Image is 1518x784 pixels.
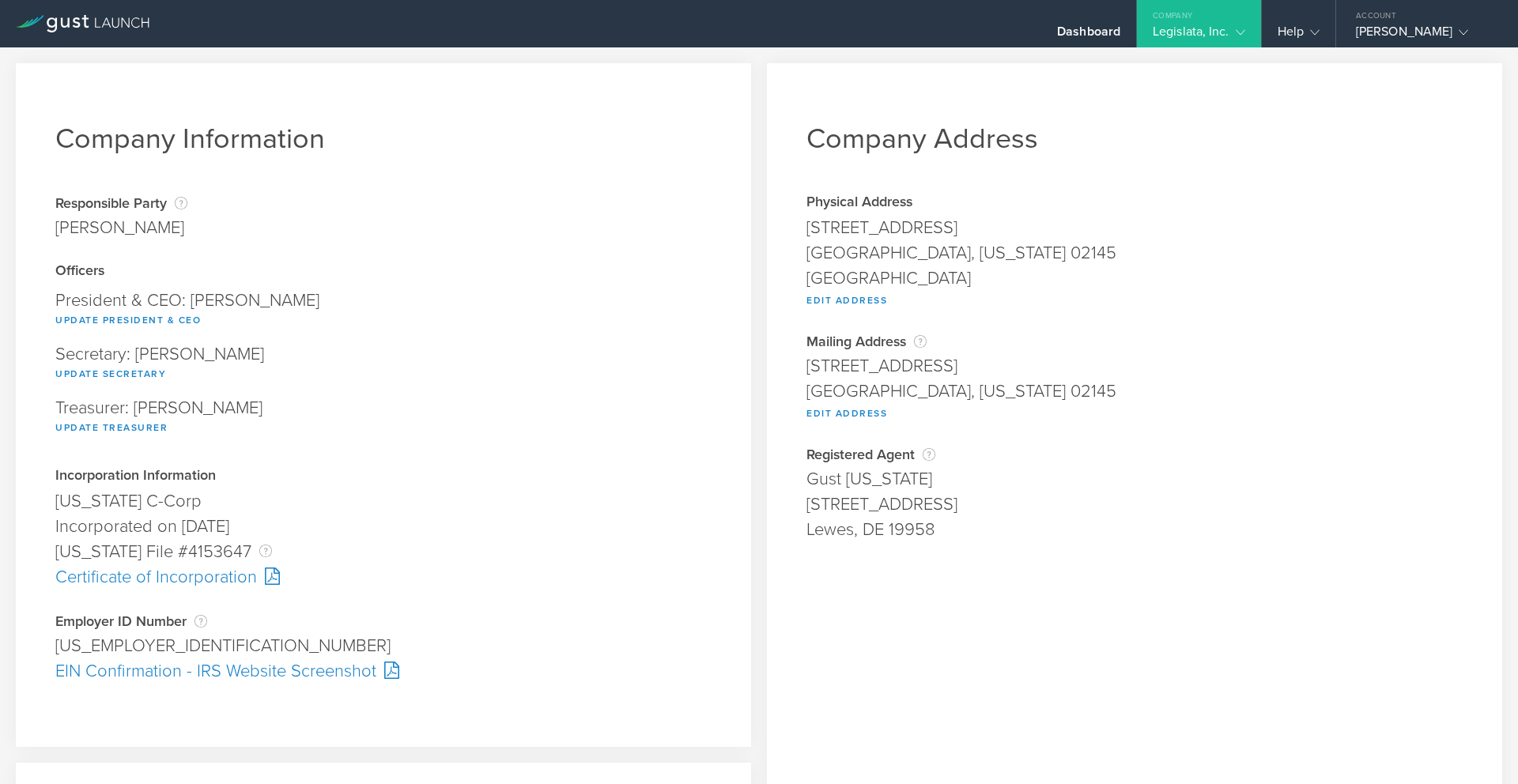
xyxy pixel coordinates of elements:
button: Edit Address [806,291,887,310]
iframe: Chat Widget [1439,708,1518,784]
div: Mailing Address [806,334,1463,349]
div: [PERSON_NAME] [55,215,187,240]
div: Incorporation Information [55,469,712,484]
div: [GEOGRAPHIC_DATA], [US_STATE] 02145 [806,379,1463,404]
div: [US_STATE] File #4153647 [55,539,712,564]
button: Update Treasurer [55,418,168,437]
button: Edit Address [806,404,887,423]
div: Dashboard [1057,24,1120,47]
div: Employer ID Number [55,613,712,629]
div: [STREET_ADDRESS] [806,353,1463,379]
div: Treasurer: [PERSON_NAME] [55,391,712,445]
div: Help [1278,24,1320,47]
h1: Company Information [55,122,712,156]
div: [STREET_ADDRESS] [806,492,1463,517]
div: Legislata, Inc. [1153,24,1245,47]
h1: Company Address [806,122,1463,156]
div: [US_EMPLOYER_IDENTIFICATION_NUMBER] [55,633,712,658]
div: Registered Agent [806,447,1463,462]
div: Responsible Party [55,195,187,211]
div: [US_STATE] C-Corp [55,488,712,514]
div: Incorporated on [DATE] [55,514,712,539]
div: [PERSON_NAME] [1356,24,1490,47]
div: [GEOGRAPHIC_DATA] [806,266,1463,291]
button: Update Secretary [55,364,166,383]
div: Secretary: [PERSON_NAME] [55,337,712,391]
button: Update President & CEO [55,311,201,330]
div: [STREET_ADDRESS] [806,215,1463,240]
div: Physical Address [806,195,1463,211]
div: Officers [55,264,712,280]
div: Lewes, DE 19958 [806,517,1463,542]
div: President & CEO: [PERSON_NAME] [55,284,712,337]
div: [GEOGRAPHIC_DATA], [US_STATE] 02145 [806,240,1463,266]
div: Certificate of Incorporation [55,564,712,590]
div: EIN Confirmation - IRS Website Screenshot [55,658,712,684]
div: Gust [US_STATE] [806,466,1463,492]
